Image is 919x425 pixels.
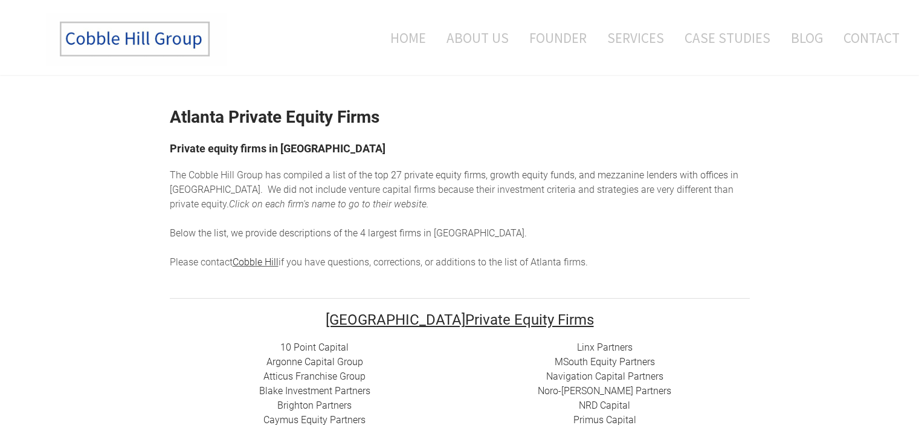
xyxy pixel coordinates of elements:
[170,184,734,210] span: enture capital firms because their investment criteria and strategies are very different than pri...
[577,342,633,353] a: Linx Partners
[326,311,594,328] font: Private Equity Firms
[598,13,673,63] a: Services
[170,256,588,268] span: Please contact if you have questions, corrections, or additions to the list of Atlanta firms.
[555,356,655,368] a: MSouth Equity Partners
[326,311,465,328] font: [GEOGRAPHIC_DATA]
[170,168,750,270] div: he top 27 private equity firms, growth equity funds, and mezzanine lenders with offices in [GEOGR...
[676,13,779,63] a: Case Studies
[46,13,227,66] img: The Cobble Hill Group LLC
[229,198,429,210] em: Click on each firm's name to go to their website.
[280,342,349,353] a: 10 Point Capital
[170,142,385,155] font: Private equity firms in [GEOGRAPHIC_DATA]
[233,256,279,268] a: Cobble Hill
[170,169,362,181] span: The Cobble Hill Group has compiled a list of t
[277,400,352,411] a: Brighton Partners
[579,400,630,411] a: NRD Capital
[782,13,832,63] a: Blog
[437,13,518,63] a: About Us
[263,371,366,382] a: Atticus Franchise Group
[834,13,900,63] a: Contact
[372,13,435,63] a: Home
[538,385,671,397] a: Noro-[PERSON_NAME] Partners
[546,371,663,382] a: Navigation Capital Partners
[259,385,370,397] a: Blake Investment Partners
[266,356,363,368] a: Argonne Capital Group
[520,13,596,63] a: Founder
[170,107,379,127] strong: Atlanta Private Equity Firms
